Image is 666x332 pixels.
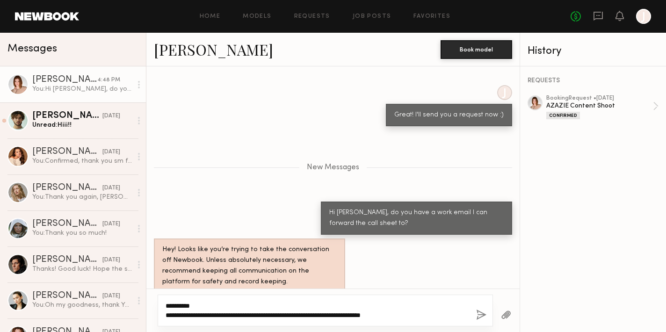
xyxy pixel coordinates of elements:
[32,157,132,166] div: You: Confirmed, thank you sm for coming. See you soon <3
[32,301,132,310] div: You: Oh my goodness, thank YOU! You were wonderful to work with. Hugs! :)
[102,256,120,265] div: [DATE]
[162,245,337,288] div: Hey! Looks like you’re trying to take the conversation off Newbook. Unless absolutely necessary, ...
[32,85,132,94] div: You: Hi [PERSON_NAME], do you have a work email I can forward the call sheet to?
[413,14,450,20] a: Favorites
[200,14,221,20] a: Home
[32,219,102,229] div: [PERSON_NAME]
[353,14,391,20] a: Job Posts
[32,121,132,130] div: Unread: Hiii!!
[243,14,271,20] a: Models
[294,14,330,20] a: Requests
[441,45,512,53] a: Book model
[102,292,120,301] div: [DATE]
[32,229,132,238] div: You: Thank you so much!
[97,76,120,85] div: 4:48 PM
[102,184,120,193] div: [DATE]
[102,112,120,121] div: [DATE]
[32,265,132,274] div: Thanks! Good luck! Hope the shoot goes well!
[32,193,132,202] div: You: Thank you again, [PERSON_NAME]!
[32,183,102,193] div: [PERSON_NAME]
[528,46,659,57] div: History
[307,164,359,172] span: New Messages
[32,75,97,85] div: [PERSON_NAME]
[528,78,659,84] div: REQUESTS
[7,43,57,54] span: Messages
[546,101,653,110] div: AZAZIE Content Shoot
[546,112,580,119] div: Confirmed
[441,40,512,59] button: Book model
[154,39,273,59] a: [PERSON_NAME]
[636,9,651,24] a: J
[32,147,102,157] div: [PERSON_NAME]
[32,255,102,265] div: [PERSON_NAME]
[102,148,120,157] div: [DATE]
[329,208,504,229] div: Hi [PERSON_NAME], do you have a work email I can forward the call sheet to?
[546,95,653,101] div: booking Request • [DATE]
[546,95,659,119] a: bookingRequest •[DATE]AZAZIE Content ShootConfirmed
[32,291,102,301] div: [PERSON_NAME]
[32,111,102,121] div: [PERSON_NAME]
[394,110,504,121] div: Great! I'll send you a request now :)
[102,220,120,229] div: [DATE]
